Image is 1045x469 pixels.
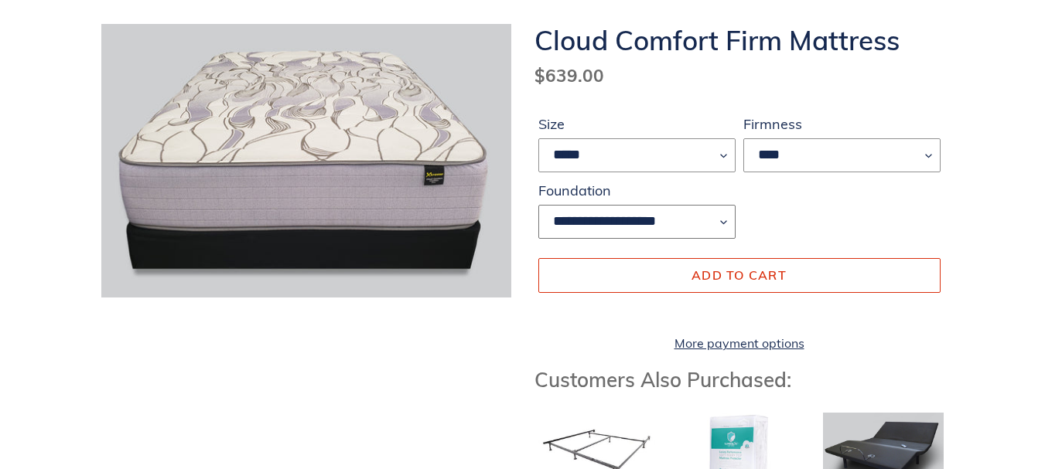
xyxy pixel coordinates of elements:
h1: Cloud Comfort Firm Mattress [534,24,944,56]
label: Size [538,114,736,134]
span: Add to cart [692,267,787,283]
a: More payment options [538,334,941,352]
label: Firmness [743,114,941,134]
button: Add to cart [538,258,941,292]
h3: Customers Also Purchased: [534,368,944,392]
span: $639.00 [534,64,604,87]
label: Foundation [538,180,736,201]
